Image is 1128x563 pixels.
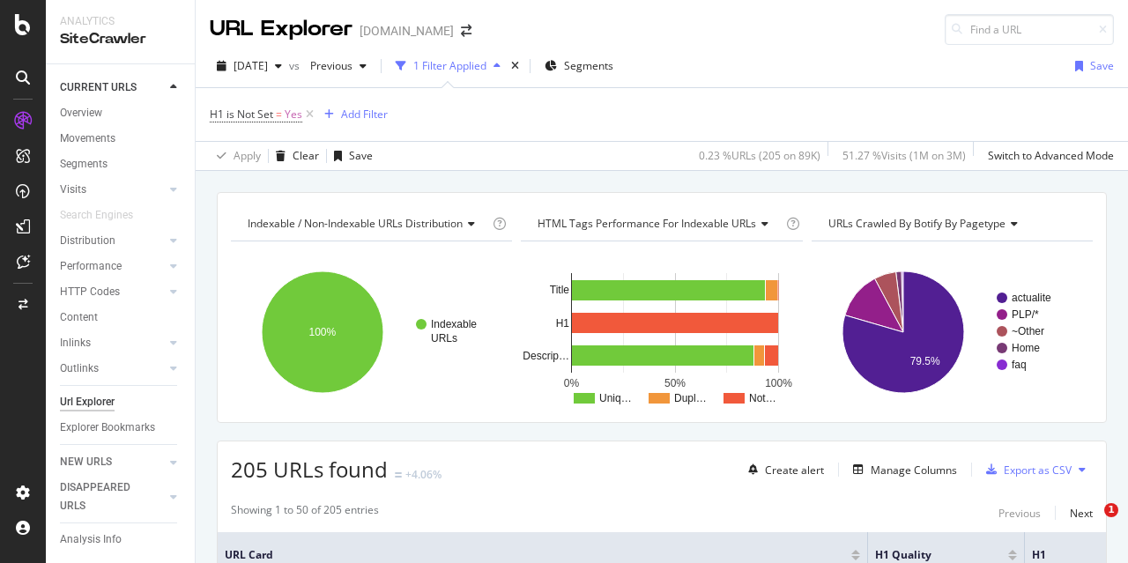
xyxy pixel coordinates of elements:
span: URL Card [225,547,847,563]
a: Movements [60,130,182,148]
div: Add Filter [341,107,388,122]
div: Url Explorer [60,393,115,411]
span: Indexable / Non-Indexable URLs distribution [248,216,463,231]
div: 51.27 % Visits ( 1M on 3M ) [842,148,966,163]
div: arrow-right-arrow-left [461,25,471,37]
div: Overview [60,104,102,122]
div: Explorer Bookmarks [60,419,155,437]
text: 79.5% [909,355,939,367]
div: URL Explorer [210,14,352,44]
button: Previous [998,502,1041,523]
span: Yes [285,102,302,127]
div: Inlinks [60,334,91,352]
span: = [276,107,282,122]
div: Switch to Advanced Mode [988,148,1114,163]
a: HTTP Codes [60,283,165,301]
button: 1 Filter Applied [389,52,508,80]
a: Analysis Info [60,530,182,549]
div: Analytics [60,14,181,29]
div: Visits [60,181,86,199]
span: 205 URLs found [231,455,388,484]
text: 0% [564,377,580,389]
a: Content [60,308,182,327]
a: Performance [60,257,165,276]
svg: A chart. [812,256,1088,409]
button: Switch to Advanced Mode [981,142,1114,170]
text: PLP/* [1012,308,1039,321]
span: Previous [303,58,352,73]
a: Overview [60,104,182,122]
text: Uniq… [599,392,632,404]
span: 2025 Jul. 29th [234,58,268,73]
span: Segments [564,58,613,73]
text: H1 [556,317,570,330]
span: vs [289,58,303,73]
div: 1 Filter Applied [413,58,486,73]
iframe: Intercom live chat [1068,503,1110,545]
text: URLs [431,332,457,344]
text: Not… [749,392,776,404]
div: Movements [60,130,115,148]
text: actualite [1012,292,1051,304]
div: Create alert [765,463,824,478]
div: Showing 1 to 50 of 205 entries [231,502,379,523]
button: Create alert [741,456,824,484]
a: Outlinks [60,359,165,378]
div: Previous [998,506,1041,521]
h4: URLs Crawled By Botify By pagetype [825,210,1077,238]
div: Manage Columns [871,463,957,478]
a: CURRENT URLS [60,78,165,97]
a: NEW URLS [60,453,165,471]
svg: A chart. [521,256,798,409]
a: Segments [60,155,182,174]
text: Title [550,284,570,296]
div: Apply [234,148,261,163]
button: Save [1068,52,1114,80]
a: Inlinks [60,334,165,352]
div: Search Engines [60,206,133,225]
text: 100% [765,377,792,389]
span: H1 [1032,547,1072,563]
a: Visits [60,181,165,199]
text: Descrip… [523,350,570,362]
button: [DATE] [210,52,289,80]
div: Clear [293,148,319,163]
text: Indexable [431,318,477,330]
h4: HTML Tags Performance for Indexable URLs [534,210,783,238]
text: ~Other [1012,325,1044,337]
div: SiteCrawler [60,29,181,49]
a: Search Engines [60,206,151,225]
span: HTML Tags Performance for Indexable URLs [538,216,756,231]
span: H1 Quality [875,547,983,563]
div: Save [1090,58,1114,73]
button: Export as CSV [979,456,1072,484]
div: Analysis Info [60,530,122,549]
div: Outlinks [60,359,99,378]
span: URLs Crawled By Botify By pagetype [828,216,1006,231]
img: Equal [395,472,402,478]
a: Explorer Bookmarks [60,419,182,437]
div: 0.23 % URLs ( 205 on 89K ) [699,148,820,163]
button: Apply [210,142,261,170]
input: Find a URL [945,14,1114,45]
div: +4.06% [405,467,442,482]
div: times [508,57,523,75]
div: [DOMAIN_NAME] [360,22,454,40]
span: H1 is Not Set [210,107,273,122]
button: Clear [269,142,319,170]
svg: A chart. [231,256,508,409]
a: Url Explorer [60,393,182,411]
div: Content [60,308,98,327]
div: Performance [60,257,122,276]
h4: Indexable / Non-Indexable URLs Distribution [244,210,489,238]
text: Home [1012,342,1040,354]
text: 100% [309,326,337,338]
button: Segments [538,52,620,80]
div: NEW URLS [60,453,112,471]
div: Distribution [60,232,115,250]
div: CURRENT URLS [60,78,137,97]
a: Distribution [60,232,165,250]
span: 1 [1104,503,1118,517]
